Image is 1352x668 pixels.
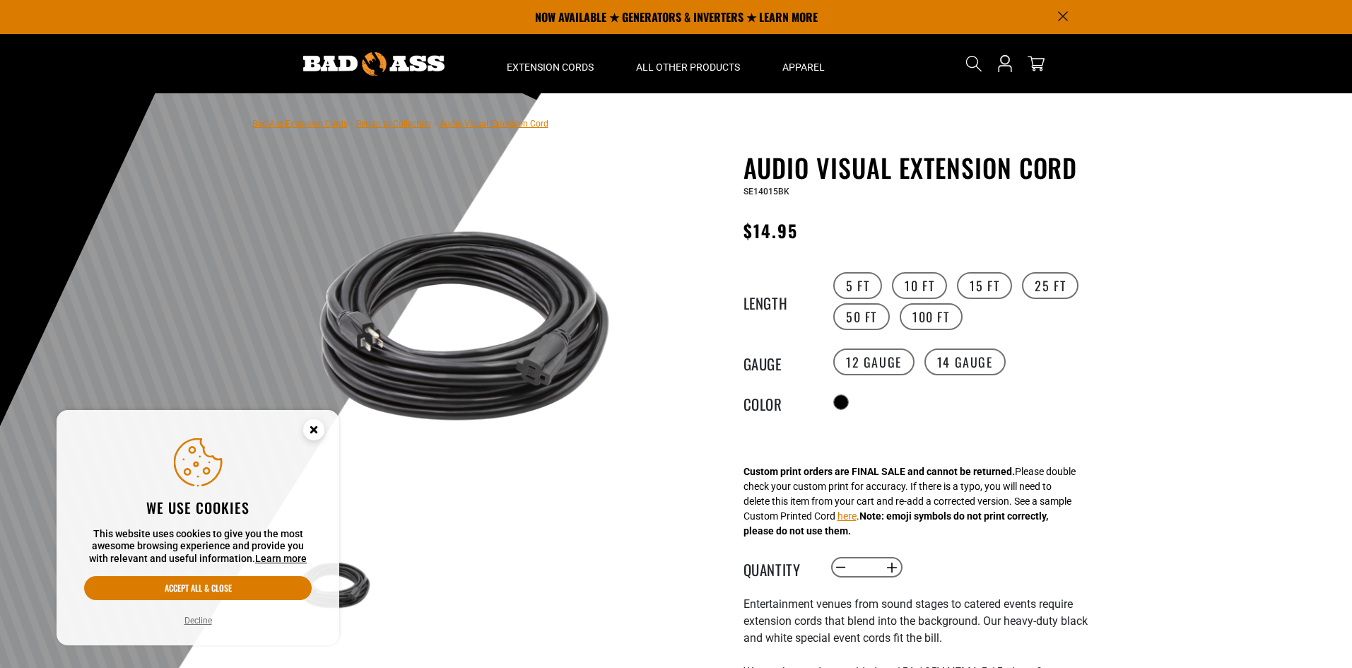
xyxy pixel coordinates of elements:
[833,348,915,375] label: 12 Gauge
[486,34,615,93] summary: Extension Cords
[303,52,445,76] img: Bad Ass Extension Cords
[252,115,548,131] nav: breadcrumbs
[892,272,947,299] label: 10 FT
[84,528,312,566] p: This website uses cookies to give you the most awesome browsing experience and provide you with r...
[57,410,339,646] aside: Cookie Consent
[782,61,825,74] span: Apparel
[434,119,437,129] span: ›
[743,153,1090,182] h1: Audio Visual Extension Cord
[180,614,216,628] button: Decline
[84,576,312,600] button: Accept all & close
[743,466,1015,477] strong: Custom print orders are FINAL SALE and cannot be returned.
[743,558,814,577] label: Quantity
[761,34,846,93] summary: Apparel
[743,510,1048,537] strong: Note: emoji symbols do not print correctly, please do not use them.
[636,61,740,74] span: All Other Products
[963,52,985,75] summary: Search
[743,353,814,371] legend: Gauge
[833,303,890,330] label: 50 FT
[351,119,353,129] span: ›
[837,509,857,524] button: here
[294,156,635,496] img: black
[900,303,963,330] label: 100 FT
[743,187,789,197] span: SE14015BK
[743,292,814,310] legend: Length
[84,498,312,517] h2: We use cookies
[615,34,761,93] summary: All Other Products
[743,218,798,243] span: $14.95
[1022,272,1078,299] label: 25 FT
[924,348,1006,375] label: 14 Gauge
[957,272,1012,299] label: 15 FT
[833,272,882,299] label: 5 FT
[440,119,548,129] span: Audio Visual Extension Cord
[743,393,814,411] legend: Color
[507,61,594,74] span: Extension Cords
[252,119,348,129] a: Bad Ass Extension Cords
[743,464,1076,539] div: Please double check your custom print for accuracy. If there is a typo, you will need to delete t...
[356,119,431,129] a: Return to Collection
[255,553,307,564] a: Learn more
